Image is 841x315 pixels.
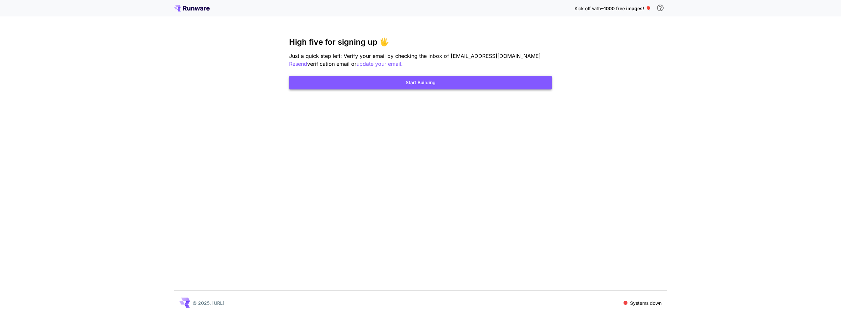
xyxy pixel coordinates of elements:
[289,60,307,68] button: Resend
[193,300,224,306] p: © 2025, [URL]
[307,61,356,67] span: verification email or
[630,300,662,306] p: Systems down
[289,53,541,59] span: Just a quick step left: Verify your email by checking the inbox of [EMAIL_ADDRESS][DOMAIN_NAME]
[654,1,667,14] button: In order to qualify for free credit, you need to sign up with a business email address and click ...
[289,37,552,47] h3: High five for signing up 🖐️
[289,76,552,89] button: Start Building
[601,6,651,11] span: ~1000 free images! 🎈
[575,6,601,11] span: Kick off with
[356,60,403,68] button: update your email.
